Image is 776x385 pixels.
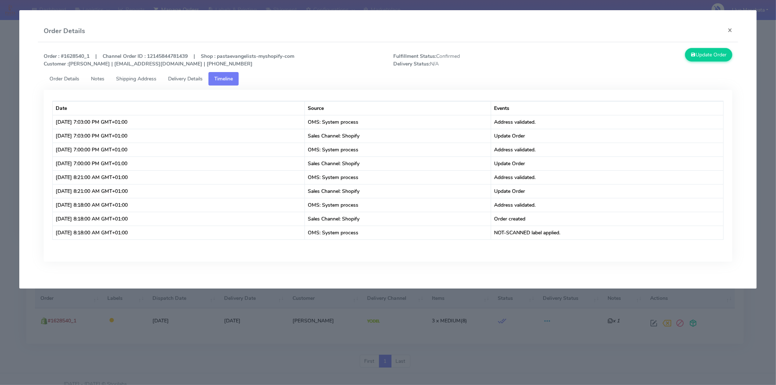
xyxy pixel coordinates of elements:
h4: Order Details [44,26,85,36]
td: OMS: System process [305,226,491,239]
td: Update Order [491,184,723,198]
button: Update Order [685,48,732,61]
td: OMS: System process [305,143,491,156]
td: NOT-SCANNED label applied. [491,226,723,239]
strong: Customer : [44,60,68,67]
span: Confirmed N/A [388,52,563,68]
th: Events [491,101,723,115]
td: OMS: System process [305,115,491,129]
td: Update Order [491,156,723,170]
td: [DATE] 8:18:00 AM GMT+01:00 [53,198,305,212]
td: [DATE] 7:03:00 PM GMT+01:00 [53,129,305,143]
td: [DATE] 7:03:00 PM GMT+01:00 [53,115,305,129]
td: OMS: System process [305,198,491,212]
td: [DATE] 7:00:00 PM GMT+01:00 [53,156,305,170]
td: Order created [491,212,723,226]
span: Order Details [49,75,79,82]
ul: Tabs [44,72,732,86]
span: Notes [91,75,104,82]
strong: Fulfillment Status: [393,53,436,60]
span: Timeline [214,75,233,82]
td: [DATE] 8:21:00 AM GMT+01:00 [53,184,305,198]
td: Address validated. [491,170,723,184]
td: Sales Channel: Shopify [305,156,491,170]
td: [DATE] 8:21:00 AM GMT+01:00 [53,170,305,184]
td: Address validated. [491,143,723,156]
th: Date [53,101,305,115]
td: Sales Channel: Shopify [305,212,491,226]
td: Sales Channel: Shopify [305,184,491,198]
td: Sales Channel: Shopify [305,129,491,143]
td: OMS: System process [305,170,491,184]
span: Delivery Details [168,75,203,82]
td: [DATE] 7:00:00 PM GMT+01:00 [53,143,305,156]
td: Address validated. [491,198,723,212]
td: Update Order [491,129,723,143]
td: [DATE] 8:18:00 AM GMT+01:00 [53,226,305,239]
td: Address validated. [491,115,723,129]
td: [DATE] 8:18:00 AM GMT+01:00 [53,212,305,226]
strong: Delivery Status: [393,60,430,67]
strong: Order : #1628540_1 | Channel Order ID : 12145844781439 | Shop : pastaevangelists-myshopify-com [P... [44,53,294,67]
span: Shipping Address [116,75,156,82]
th: Source [305,101,491,115]
button: Close [722,20,738,40]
